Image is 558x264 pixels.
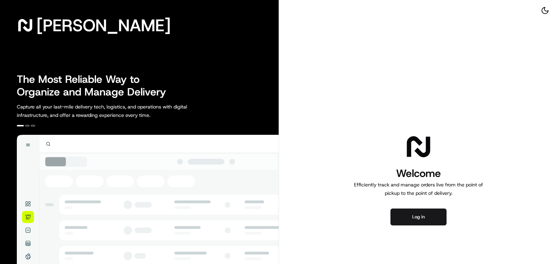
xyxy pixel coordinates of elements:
h2: The Most Reliable Way to Organize and Manage Delivery [17,73,174,98]
h1: Welcome [351,166,486,180]
p: Capture all your last-mile delivery tech, logistics, and operations with digital infrastructure, ... [17,103,219,119]
button: Log in [390,209,447,225]
p: Efficiently track and manage orders live from the point of pickup to the point of delivery. [351,180,486,197]
span: [PERSON_NAME] [36,18,171,32]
